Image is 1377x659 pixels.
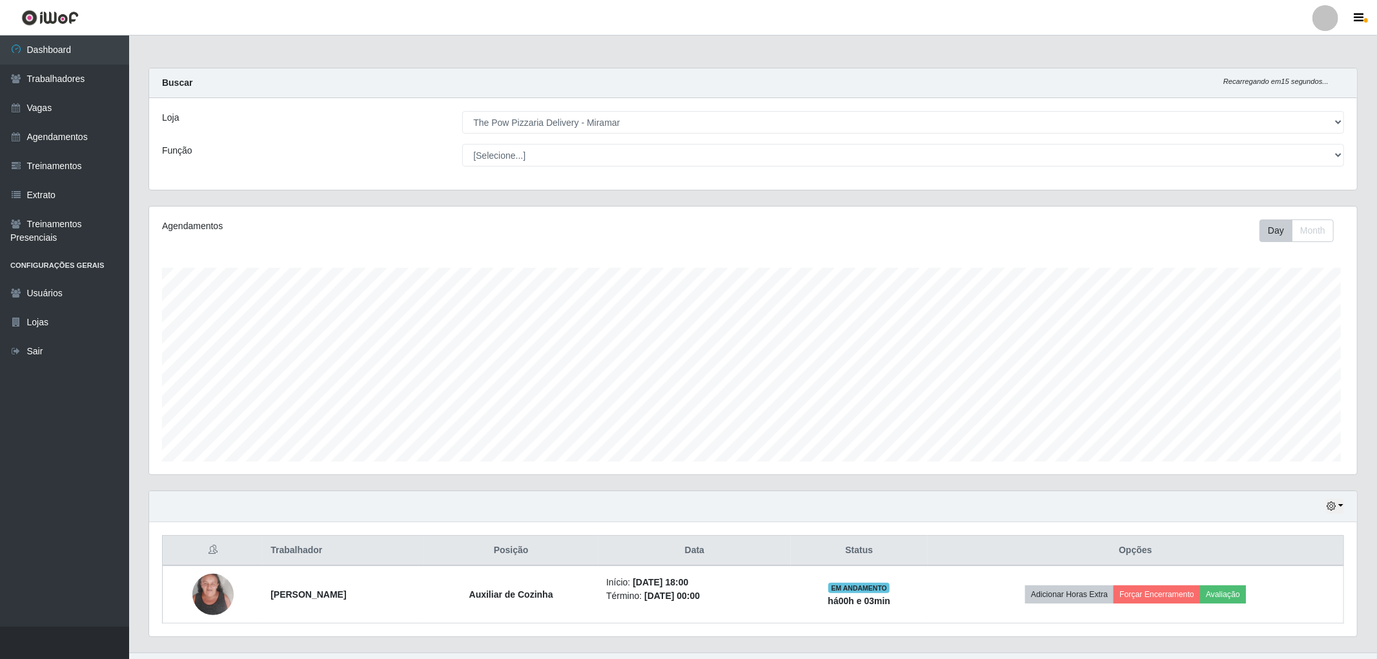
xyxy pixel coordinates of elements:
th: Trabalhador [263,536,423,566]
strong: Buscar [162,77,192,88]
label: Loja [162,111,179,125]
div: First group [1260,219,1334,242]
button: Month [1292,219,1334,242]
i: Recarregando em 15 segundos... [1223,77,1329,85]
span: EM ANDAMENTO [828,583,890,593]
strong: há 00 h e 03 min [828,596,891,606]
button: Day [1260,219,1292,242]
img: 1737544290674.jpeg [192,567,234,622]
th: Status [791,536,928,566]
button: Avaliação [1200,585,1246,603]
time: [DATE] 18:00 [633,577,688,587]
label: Função [162,144,192,157]
li: Início: [606,576,783,589]
button: Forçar Encerramento [1114,585,1200,603]
strong: [PERSON_NAME] [270,589,346,600]
th: Data [598,536,791,566]
th: Opções [928,536,1344,566]
th: Posição [423,536,598,566]
img: CoreUI Logo [21,10,79,26]
button: Adicionar Horas Extra [1025,585,1114,603]
div: Agendamentos [162,219,643,233]
time: [DATE] 00:00 [644,591,700,601]
strong: Auxiliar de Cozinha [469,589,553,600]
li: Término: [606,589,783,603]
div: Toolbar with button groups [1260,219,1344,242]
